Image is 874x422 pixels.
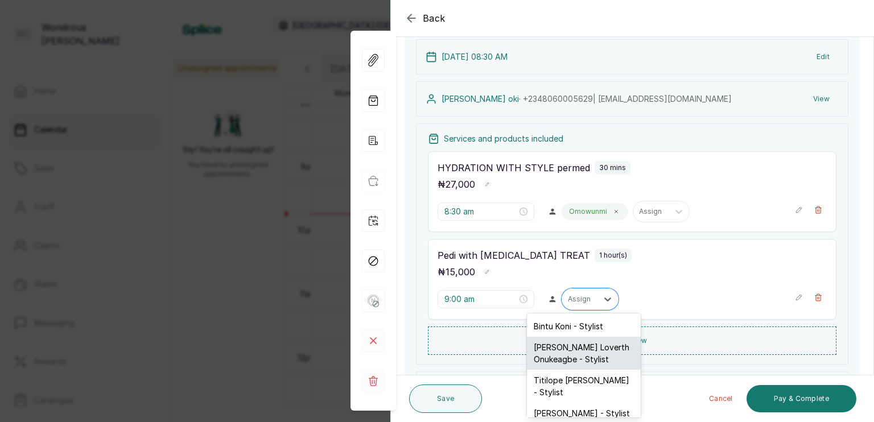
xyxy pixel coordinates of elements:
[444,205,517,218] input: Select time
[438,161,590,175] p: HYDRATION WITH STYLE permed
[405,11,446,25] button: Back
[423,11,446,25] span: Back
[442,51,508,63] p: [DATE] 08:30 AM
[527,316,641,337] div: Bintu Koni - Stylist
[599,163,626,172] p: 30 mins
[442,93,732,105] p: [PERSON_NAME] oki ·
[569,207,607,216] p: Omowunmi
[438,177,475,191] p: ₦
[527,370,641,403] div: Titilope [PERSON_NAME] - Stylist
[444,133,563,144] p: Services and products included
[523,94,732,104] span: +234 8060005629 | [EMAIL_ADDRESS][DOMAIN_NAME]
[438,249,590,262] p: Pedi with [MEDICAL_DATA] TREAT
[428,326,836,355] button: Add new
[446,179,475,190] span: 27,000
[804,89,839,109] button: View
[700,385,742,412] button: Cancel
[438,265,475,279] p: ₦
[444,293,517,305] input: Select time
[807,47,839,67] button: Edit
[747,385,856,412] button: Pay & Complete
[409,384,482,413] button: Save
[446,266,475,278] span: 15,000
[599,251,627,260] p: 1 hour(s)
[527,337,641,370] div: [PERSON_NAME] Loverth Onukeagbe - Stylist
